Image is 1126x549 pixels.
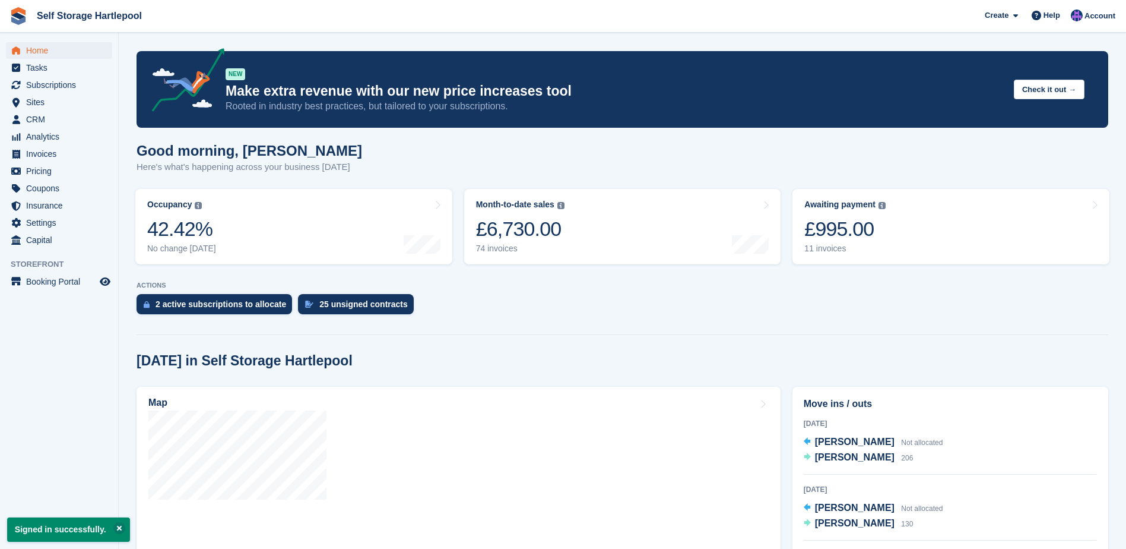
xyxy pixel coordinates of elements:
div: 74 invoices [476,244,564,254]
a: Occupancy 42.42% No change [DATE] [135,189,452,264]
span: [PERSON_NAME] [815,437,895,447]
a: menu [6,94,112,111]
h2: [DATE] in Self Storage Hartlepool [137,353,353,369]
a: menu [6,42,112,59]
div: 2 active subscriptions to allocate [156,299,286,309]
div: £995.00 [804,217,886,241]
a: menu [6,180,112,197]
span: Not allocated [901,504,943,513]
span: 130 [901,520,913,528]
div: 11 invoices [804,244,886,254]
a: [PERSON_NAME] 130 [804,516,914,532]
img: price-adjustments-announcement-icon-8257ccfd72463d97f412b2fc003d46551f7dbcb40ab6d574587a9cd5c0d94... [142,48,225,116]
a: menu [6,111,112,128]
div: NEW [226,68,245,80]
img: contract_signature_icon-13c848040528278c33f63329250d36e43548de30e8caae1d1a13099fd9432cc5.svg [305,301,313,308]
span: Sites [26,94,97,111]
a: [PERSON_NAME] 206 [804,450,914,466]
a: [PERSON_NAME] Not allocated [804,501,943,516]
span: Booking Portal [26,273,97,290]
h2: Move ins / outs [804,397,1097,411]
span: Analytics [26,128,97,145]
span: Tasks [26,59,97,76]
span: Capital [26,232,97,248]
a: [PERSON_NAME] Not allocated [804,435,943,450]
div: 42.42% [147,217,216,241]
span: CRM [26,111,97,128]
span: [PERSON_NAME] [815,452,895,462]
div: [DATE] [804,418,1097,429]
span: Account [1084,10,1115,22]
a: Self Storage Hartlepool [32,6,147,26]
span: Home [26,42,97,59]
a: menu [6,59,112,76]
a: 25 unsigned contracts [298,294,420,320]
a: menu [6,146,112,162]
p: Make extra revenue with our new price increases tool [226,83,1004,100]
h2: Map [148,397,167,408]
a: menu [6,214,112,231]
a: menu [6,77,112,93]
div: 25 unsigned contracts [319,299,408,309]
span: Coupons [26,180,97,197]
span: Insurance [26,197,97,214]
img: icon-info-grey-7440780725fd019a000dd9b08b2336e03edf1995a4989e88bcd33f0948082b44.svg [195,202,202,209]
span: Settings [26,214,97,231]
a: menu [6,232,112,248]
div: Month-to-date sales [476,200,554,210]
div: [DATE] [804,484,1097,495]
h1: Good morning, [PERSON_NAME] [137,143,362,159]
a: Awaiting payment £995.00 11 invoices [792,189,1109,264]
img: icon-info-grey-7440780725fd019a000dd9b08b2336e03edf1995a4989e88bcd33f0948082b44.svg [878,202,886,209]
span: Storefront [11,258,118,270]
span: Pricing [26,163,97,179]
span: Help [1043,10,1060,21]
img: Sean Wood [1071,10,1083,21]
a: menu [6,128,112,145]
a: Preview store [98,274,112,289]
p: Signed in successfully. [7,518,130,542]
span: Subscriptions [26,77,97,93]
span: Create [985,10,1008,21]
a: 2 active subscriptions to allocate [137,294,298,320]
img: stora-icon-8386f47178a22dfd0bd8f6a31ec36ba5ce8667c1dd55bd0f319d3a0aa187defe.svg [9,7,27,25]
div: Awaiting payment [804,200,876,210]
a: menu [6,197,112,214]
p: Here's what's happening across your business [DATE] [137,160,362,174]
span: Not allocated [901,438,943,447]
p: Rooted in industry best practices, but tailored to your subscriptions. [226,100,1004,113]
div: No change [DATE] [147,244,216,254]
span: 206 [901,454,913,462]
div: Occupancy [147,200,192,210]
a: menu [6,163,112,179]
div: £6,730.00 [476,217,564,241]
span: Invoices [26,146,97,162]
a: menu [6,273,112,290]
img: icon-info-grey-7440780725fd019a000dd9b08b2336e03edf1995a4989e88bcd33f0948082b44.svg [557,202,564,209]
button: Check it out → [1014,80,1084,99]
a: Month-to-date sales £6,730.00 74 invoices [464,189,781,264]
span: [PERSON_NAME] [815,503,895,513]
p: ACTIONS [137,282,1108,289]
img: active_subscription_to_allocate_icon-d502201f5373d7db506a760aba3b589e785aa758c864c3986d89f69b8ff3... [144,301,150,308]
span: [PERSON_NAME] [815,518,895,528]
